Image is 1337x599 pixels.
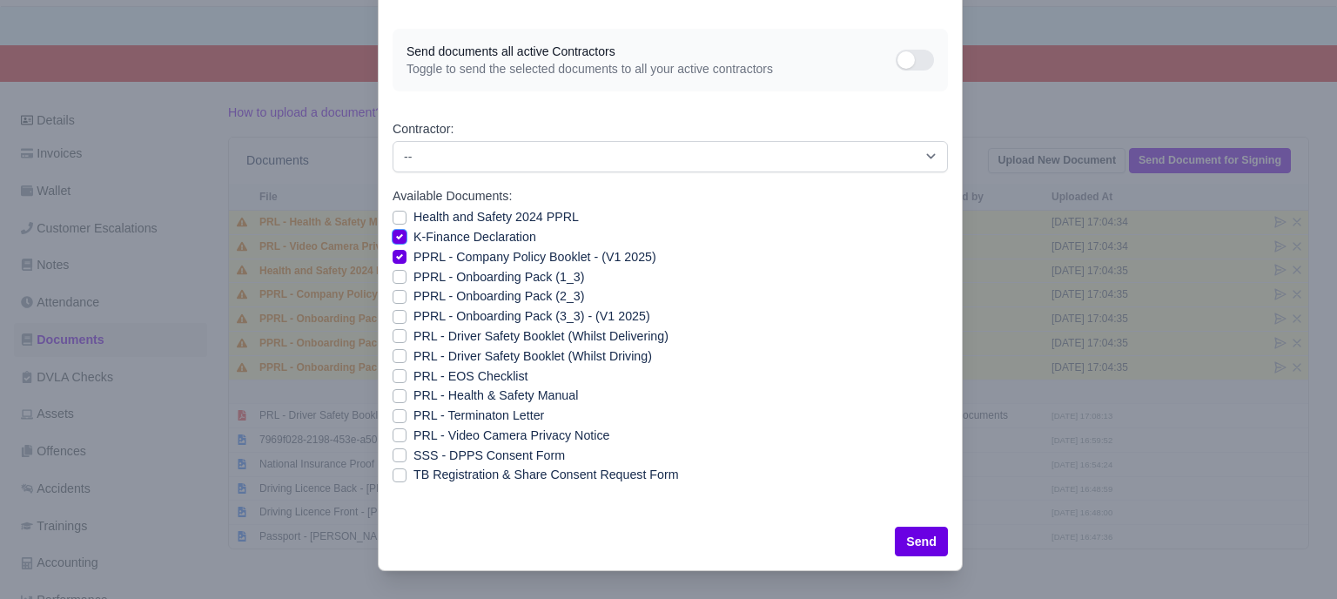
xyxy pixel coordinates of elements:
label: PPRL - Onboarding Pack (1_3) [413,267,584,287]
label: PRL - EOS Checklist [413,367,528,387]
label: PPRL - Company Policy Booklet - (V1 2025) [413,247,656,267]
label: PPRL - Onboarding Pack (2_3) [413,286,584,306]
label: K-Finance Declaration [413,227,536,247]
label: PRL - Terminaton Letter [413,406,544,426]
label: ТB Registration & Share Consent Request Form [413,465,679,485]
label: PPRL - Onboarding Pack (3_3) - (V1 2025) [413,306,650,326]
span: Toggle to send the selected documents to all your active contractors [406,60,896,77]
button: Send [895,527,948,556]
label: PRL - Video Camera Privacy Notice [413,426,609,446]
label: PRL - Health & Safety Manual [413,386,578,406]
label: SSS - DPPS Consent Form [413,446,565,466]
label: Contractor: [393,119,454,139]
iframe: Chat Widget [1250,515,1337,599]
span: Send documents all active Contractors [406,43,896,60]
label: Health and Safety 2024 PPRL [413,207,579,227]
label: Available Documents: [393,186,512,206]
label: PRL - Driver Safety Booklet (Whilst Driving) [413,347,652,367]
label: PRL - Driver Safety Booklet (Whilst Delivering) [413,326,668,347]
